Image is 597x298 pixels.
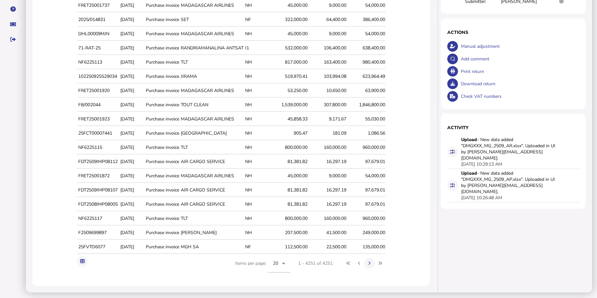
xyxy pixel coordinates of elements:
[77,141,119,154] td: NF6225115
[348,102,385,108] div: 1,846,800.00
[309,144,346,150] div: 160,000.00
[244,169,269,183] td: NH
[459,40,579,53] div: Manual adjustment
[309,2,346,8] div: 9,000.00
[145,226,179,240] td: Purchase invoice
[179,198,244,211] td: AIR CARGO SERVICE
[77,70,119,83] td: 102250925529034
[77,56,119,69] td: NF6225113
[309,159,346,165] div: 16,297.19
[145,56,179,69] td: Purchase invoice
[459,77,579,90] div: Download return
[270,102,308,108] div: 1,539,000.00
[145,212,179,225] td: Purchase invoice
[179,226,244,240] td: [PERSON_NAME]
[461,161,502,167] div: [DATE] 10:29:13 AM
[348,59,385,65] div: 980,400.00
[461,170,477,176] strong: Upload
[145,155,179,169] td: Purchase invoice
[244,240,269,254] td: NF
[145,141,179,154] td: Purchase invoice
[450,149,455,154] i: Data for this filing changed
[459,90,579,103] div: Check VAT numbers
[270,159,308,165] div: 81,381.82
[270,2,308,8] div: 45,000.00
[179,155,244,169] td: AIR CARGO SERVICE
[145,112,179,126] td: Purchase invoice
[179,84,244,98] td: MADAGASCAR AIRLINES
[77,13,119,26] td: 2025/014831
[244,198,269,211] td: NH
[270,16,308,23] div: 322,000.00
[119,84,145,98] td: [DATE]
[348,159,385,165] div: 97,679.01
[309,31,346,37] div: 9,000.00
[179,212,244,225] td: TLT
[244,127,269,140] td: NH
[309,116,346,122] div: 9,171.67
[309,173,346,179] div: 9,000.00
[447,78,458,89] button: Download return
[343,258,354,269] button: First page
[179,98,244,112] td: TOUT CLEAN
[309,45,346,51] div: 106,400.00
[145,13,179,26] td: Purchase invoice
[77,112,119,126] td: FRET25001923
[119,155,145,169] td: [DATE]
[145,127,179,140] td: Purchase invoice
[354,258,364,269] button: Previous page
[244,183,269,197] td: NH
[309,16,346,23] div: 64,400.00
[119,212,145,225] td: [DATE]
[270,201,308,207] div: 81,381.82
[77,226,119,240] td: F2509699897
[375,258,385,269] button: Last page
[179,112,244,126] td: MADAGASCAR AIRLINES
[6,2,20,16] button: Help pages
[309,215,346,221] div: 160,000.00
[145,84,179,98] td: Purchase invoice
[77,240,119,254] td: 25FVTO6077
[244,41,269,55] td: I1
[244,70,269,83] td: NH
[145,240,179,254] td: Purchase invoice
[119,70,145,83] td: [DATE]
[179,169,244,183] td: MADAGASCAR AIRLINES
[270,215,308,221] div: 800,000.00
[77,198,119,211] td: FDT2508IMP08005
[145,98,179,112] td: Purchase invoice
[447,41,458,52] button: Make an adjustment to this return.
[461,170,558,195] div: - New data added "DMGXXX_MG_2509_AP.xlsx". Uploaded in UI by [PERSON_NAME][EMAIL_ADDRESS][DOMAIN_...
[244,212,269,225] td: NH
[348,16,385,23] div: 386,400.00
[179,240,244,254] td: MGH SA
[244,155,269,169] td: NH
[119,198,145,211] td: [DATE]
[348,230,385,236] div: 249,000.00
[348,144,385,150] div: 960,000.00
[119,141,145,154] td: [DATE]
[309,187,346,193] div: 16,297.19
[77,27,119,41] td: DHL00009MJN
[348,173,385,179] div: 54,000.00
[179,56,244,69] td: TLT
[179,141,244,154] td: TLT
[119,98,145,112] td: [DATE]
[461,195,502,201] div: [DATE] 10:26:48 AM
[77,98,119,112] td: FB/002044
[244,56,269,69] td: NH
[119,112,145,126] td: [DATE]
[119,56,145,69] td: [DATE]
[348,116,385,122] div: 55,030.00
[348,73,385,79] div: 623,964.49
[461,137,558,161] div: - New data added "DMGXXX_MG_2509_AR.xlsx". Uploaded in UI by [PERSON_NAME][EMAIL_ADDRESS][DOMAIN_...
[179,41,244,55] td: RANDRIAMANALINA ANTSAT
[309,87,346,94] div: 10,650.00
[235,254,290,280] div: Items per page:
[459,53,579,65] div: Add comment
[270,144,308,150] div: 800,000.00
[447,91,458,102] button: Check VAT numbers on return.
[348,201,385,207] div: 97,679.01
[348,215,385,221] div: 960,000.00
[270,87,308,94] div: 53,250.00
